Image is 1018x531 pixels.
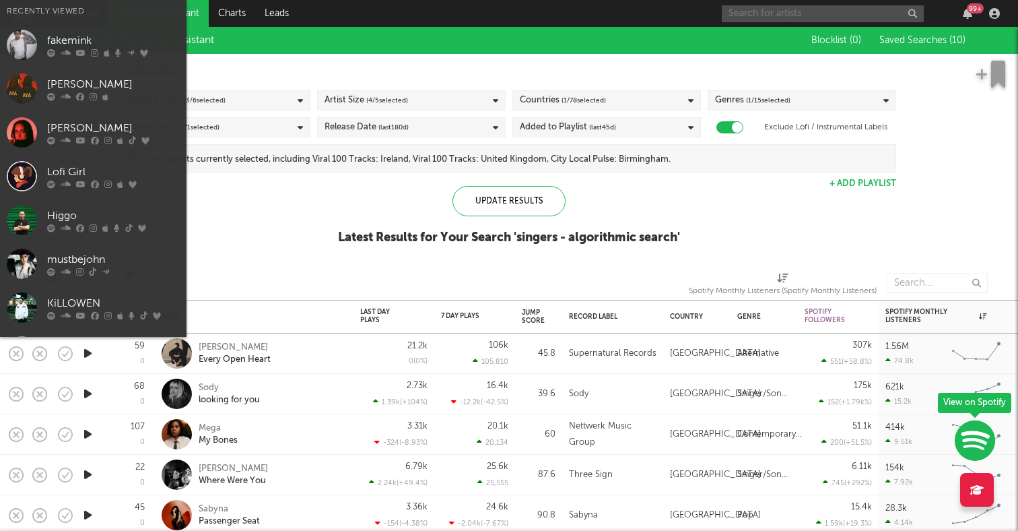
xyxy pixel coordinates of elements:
div: 22 [135,463,145,472]
a: [PERSON_NAME]Every Open Heart [199,342,271,366]
span: ( 4 / 5 selected) [366,92,408,108]
div: 20,134 [477,438,508,447]
span: Blocklist [811,36,861,45]
div: [GEOGRAPHIC_DATA] [670,507,761,524]
span: ( 0 ) [850,36,861,45]
a: Sodylooking for you [199,382,260,406]
div: Passenger Seat [199,516,260,528]
div: 74.8k [885,356,914,365]
div: [GEOGRAPHIC_DATA] [670,427,761,443]
div: [GEOGRAPHIC_DATA] [670,346,761,362]
div: Genres [715,92,790,108]
button: + Add Playlist [829,179,896,188]
div: [GEOGRAPHIC_DATA] [670,467,761,483]
div: [PERSON_NAME] [199,463,268,475]
a: [PERSON_NAME]Where Were You [199,463,268,487]
div: 621k [885,383,904,392]
div: Added to Playlist [520,119,616,135]
input: Search... [887,273,988,293]
div: Sody [569,386,588,402]
div: 16.4k [487,381,508,390]
div: 152 ( +1.79k % ) [819,398,872,406]
input: 144 playlists currently selected, including Viral 100 Tracks: Ireland, Viral 100 Tracks: United K... [138,145,895,172]
div: [PERSON_NAME] [47,121,180,137]
div: 60 [522,427,555,443]
div: -324 ( -8.93 % ) [374,438,428,447]
div: 0 [140,439,145,446]
span: ( 3 / 6 selected) [184,92,226,108]
div: 87.6 [522,467,555,483]
div: 1.56M [885,342,909,351]
span: ( 10 ) [949,36,965,45]
div: fakemink [47,33,180,49]
div: 745 ( +292 % ) [823,478,872,487]
div: Three Sign [569,467,613,483]
div: Every Open Heart [199,354,271,366]
div: 45 [135,503,145,512]
div: 24.6k [486,503,508,511]
svg: Chart title [946,337,1007,371]
div: Reset Filters [122,61,896,77]
span: ( 1 / 71 selected) [176,119,219,135]
div: Spotify Followers [805,308,852,324]
div: -154 ( -4.38 % ) [375,519,428,528]
div: looking for you [199,394,260,406]
div: 3.36k [406,503,428,511]
div: 28.3k [885,504,907,513]
div: [PERSON_NAME] [199,342,271,354]
div: 1.39k ( +104 % ) [373,398,428,406]
div: Track [158,313,340,321]
div: -12.2k ( -42.5 % ) [451,398,508,406]
div: 3.31k [407,422,428,431]
div: 2.24k ( +49.4 % ) [369,478,428,487]
div: 45.8 [522,346,555,362]
svg: Chart title [946,458,1007,492]
div: 9.51k [885,437,912,446]
div: 51.1k [852,422,872,431]
div: Higgo [47,208,180,224]
div: Latest Results for Your Search ' singers - algorithmic search ' [338,230,680,246]
div: Mega [199,423,238,435]
div: Supernatural Records [569,346,656,362]
div: 200 ( +51.5 % ) [821,438,872,447]
span: (last 180 d) [378,119,409,135]
div: 4.14k [885,518,913,527]
div: Pop [737,507,753,524]
div: 2.73k [407,381,428,390]
div: 15.4k [851,503,872,511]
div: 6.11k [852,462,872,471]
div: Update Results [452,186,566,216]
div: Jump Score [522,309,545,325]
div: 25.6k [487,462,508,471]
div: 106k [489,341,508,350]
div: Alternative [737,346,779,362]
div: 0 [140,358,145,365]
div: mustbejohn [47,252,180,268]
a: SabynaPassenger Seat [199,503,260,528]
div: -2.04k ( -7.67 % ) [449,519,508,528]
span: Saved Searches [879,36,965,45]
div: Lofi Girl [47,164,180,181]
div: 21.2k [407,342,428,350]
label: Exclude Lofi / Instrumental Labels [764,119,887,135]
div: 0 [140,398,145,406]
div: 59 [135,342,145,350]
div: 68 [134,382,145,391]
span: (last 45 d) [589,119,616,135]
button: Saved Searches (10) [875,35,965,46]
div: 175k [854,381,872,390]
div: Spotify Monthly Listeners (Spotify Monthly Listeners) [689,283,877,299]
div: 25,555 [477,478,508,487]
div: 15.2k [885,397,912,406]
div: 20.1k [487,422,508,431]
div: Country [670,313,717,321]
div: 39.6 [522,386,555,402]
div: Record Label [569,313,650,321]
div: 414k [885,423,905,432]
div: Sody [199,382,260,394]
span: ( 1 / 78 selected) [562,92,606,108]
div: [PERSON_NAME] [47,77,180,93]
div: 0 [140,479,145,487]
div: KiLLOWEN [47,296,180,312]
div: 6.79k [405,462,428,471]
